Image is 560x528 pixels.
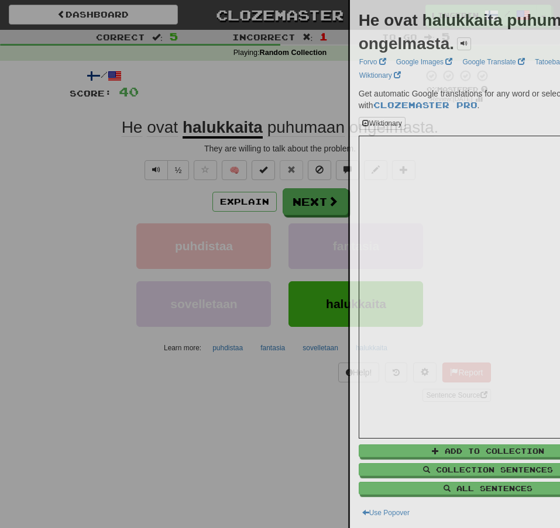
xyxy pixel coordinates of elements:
[356,69,404,82] a: Wiktionary
[393,56,456,68] a: Google Images
[359,506,413,519] button: Use Popover
[373,100,477,110] a: Clozemaster Pro
[459,56,528,68] a: Google Translate
[359,117,406,130] button: Wiktionary
[356,56,390,68] a: Forvo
